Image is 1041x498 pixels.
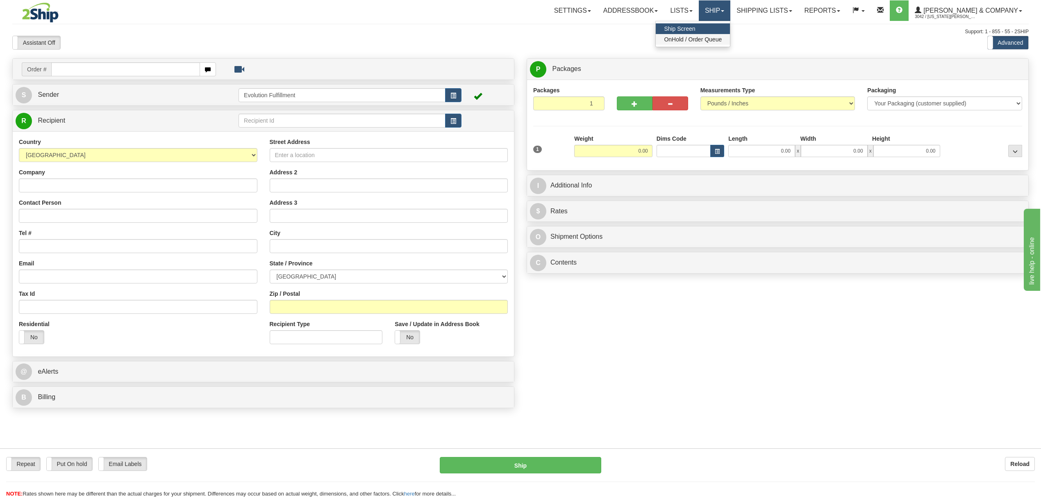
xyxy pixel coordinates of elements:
label: Width [800,135,816,143]
a: Shipping lists [730,0,798,21]
span: x [795,145,801,157]
a: Lists [664,0,698,21]
span: B [16,389,32,406]
img: logo3042.jpg [12,2,68,23]
span: Sender [38,91,59,98]
span: R [16,113,32,129]
span: Order # [22,62,51,76]
a: IAdditional Info [530,177,1025,194]
label: Put On hold [47,457,92,471]
label: Address 2 [270,168,298,176]
label: Height [872,135,890,143]
div: Support: 1 - 855 - 55 - 2SHIP [12,28,1029,35]
label: Tax Id [19,290,35,298]
span: 3042 / [US_STATE][PERSON_NAME] [915,13,976,21]
a: Addressbook [597,0,664,21]
label: State / Province [270,259,313,267]
label: Measurements Type [700,86,755,94]
span: I [530,178,546,194]
span: Ship Screen [664,25,695,32]
a: [PERSON_NAME] & Company 3042 / [US_STATE][PERSON_NAME] [909,0,1028,21]
label: Contact Person [19,199,61,207]
label: Street Address [270,138,310,146]
span: 1 [533,146,542,153]
div: ... [1008,145,1022,157]
label: Email [19,259,34,267]
span: Recipient [38,117,65,124]
a: R Recipient [16,112,214,129]
button: Reload [1005,457,1035,471]
a: Reports [798,0,846,21]
label: City [270,229,280,237]
label: No [395,331,420,344]
span: x [868,145,873,157]
label: Save / Update in Address Book [395,320,479,328]
span: S [16,87,32,103]
span: O [530,229,546,245]
label: Dims Code [657,135,686,143]
label: Advanced [988,36,1028,49]
span: $ [530,203,546,219]
span: C [530,255,546,271]
span: NOTE: [6,491,23,497]
iframe: chat widget [1022,207,1040,291]
label: Weight [574,135,593,143]
label: Zip / Postal [270,290,300,298]
span: OnHold / Order Queue [664,36,722,43]
a: here [404,491,415,497]
label: Assistant Off [13,36,60,49]
button: Ship [440,457,601,473]
label: Packaging [867,86,896,94]
label: Residential [19,320,50,328]
label: Email Labels [99,457,147,471]
input: Recipient Id [239,114,445,128]
label: Company [19,168,45,176]
input: Enter a location [270,148,508,162]
input: Sender Id [239,88,445,102]
span: [PERSON_NAME] & Company [921,7,1018,14]
a: @ eAlerts [16,363,511,380]
a: $Rates [530,203,1025,220]
a: P Packages [530,61,1025,78]
a: B Billing [16,389,511,406]
span: @ [16,363,32,380]
span: Billing [38,393,55,400]
label: Recipient Type [270,320,310,328]
span: Packages [552,65,581,72]
label: Packages [533,86,560,94]
label: Country [19,138,41,146]
label: Tel # [19,229,32,237]
a: S Sender [16,87,239,103]
a: CContents [530,254,1025,271]
label: No [19,331,44,344]
label: Address 3 [270,199,298,207]
b: Reload [1010,461,1030,467]
label: Length [728,135,748,143]
a: Ship [699,0,730,21]
a: Settings [548,0,597,21]
span: eAlerts [38,368,58,375]
div: live help - online [6,5,76,15]
a: OShipment Options [530,228,1025,245]
label: Repeat [7,457,40,471]
a: OnHold / Order Queue [656,34,730,45]
span: P [530,61,546,78]
a: Ship Screen [656,23,730,34]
